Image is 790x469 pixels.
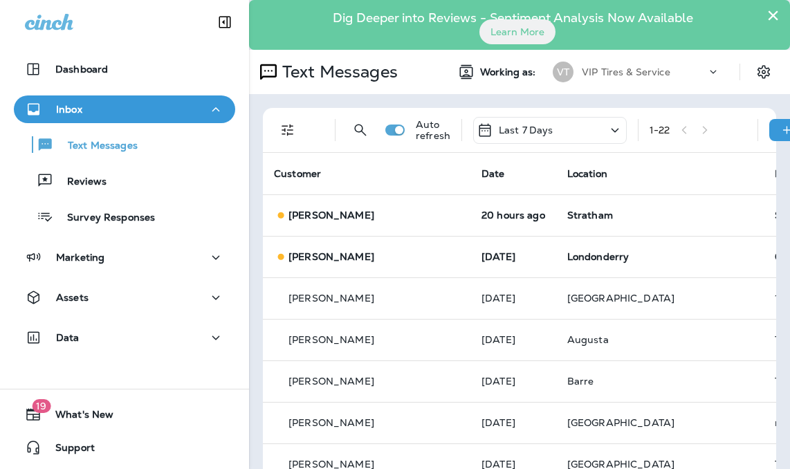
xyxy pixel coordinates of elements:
[14,95,235,123] button: Inbox
[481,293,545,304] p: Oct 8, 2025 01:53 PM
[14,284,235,311] button: Assets
[288,210,374,221] p: [PERSON_NAME]
[55,64,108,75] p: Dashboard
[481,417,545,428] p: Oct 8, 2025 06:15 AM
[14,324,235,351] button: Data
[766,4,780,26] button: Close
[481,376,545,387] p: Oct 8, 2025 10:11 AM
[288,334,374,345] p: [PERSON_NAME]
[274,116,302,144] button: Filters
[347,116,374,144] button: Search Messages
[293,16,733,20] p: Dig Deeper into Reviews - Sentiment Analysis Now Available
[567,333,609,346] span: Augusta
[277,62,398,82] p: Text Messages
[288,417,374,428] p: [PERSON_NAME]
[56,104,82,115] p: Inbox
[582,66,670,77] p: VIP Tires & Service
[54,140,138,153] p: Text Messages
[479,19,555,44] button: Learn More
[14,434,235,461] button: Support
[14,130,235,159] button: Text Messages
[14,55,235,83] button: Dashboard
[481,210,545,221] p: Oct 9, 2025 04:35 PM
[553,62,573,82] div: VT
[32,399,50,413] span: 19
[481,251,545,262] p: Oct 9, 2025 10:04 AM
[42,409,113,425] span: What's New
[288,293,374,304] p: [PERSON_NAME]
[567,250,630,263] span: Londonderry
[56,292,89,303] p: Assets
[14,401,235,428] button: 19What's New
[416,119,450,141] p: Auto refresh
[499,125,553,136] p: Last 7 Days
[567,375,594,387] span: Barre
[480,66,539,78] span: Working as:
[751,59,776,84] button: Settings
[481,334,545,345] p: Oct 8, 2025 10:56 AM
[56,252,104,263] p: Marketing
[53,176,107,189] p: Reviews
[14,202,235,231] button: Survey Responses
[567,416,674,429] span: [GEOGRAPHIC_DATA]
[56,332,80,343] p: Data
[567,292,674,304] span: [GEOGRAPHIC_DATA]
[288,376,374,387] p: [PERSON_NAME]
[42,442,95,459] span: Support
[274,167,321,180] span: Customer
[53,212,155,225] p: Survey Responses
[567,209,613,221] span: Stratham
[567,167,607,180] span: Location
[205,8,244,36] button: Collapse Sidebar
[481,167,505,180] span: Date
[14,166,235,195] button: Reviews
[288,251,374,262] p: [PERSON_NAME]
[650,125,670,136] div: 1 - 22
[14,243,235,271] button: Marketing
